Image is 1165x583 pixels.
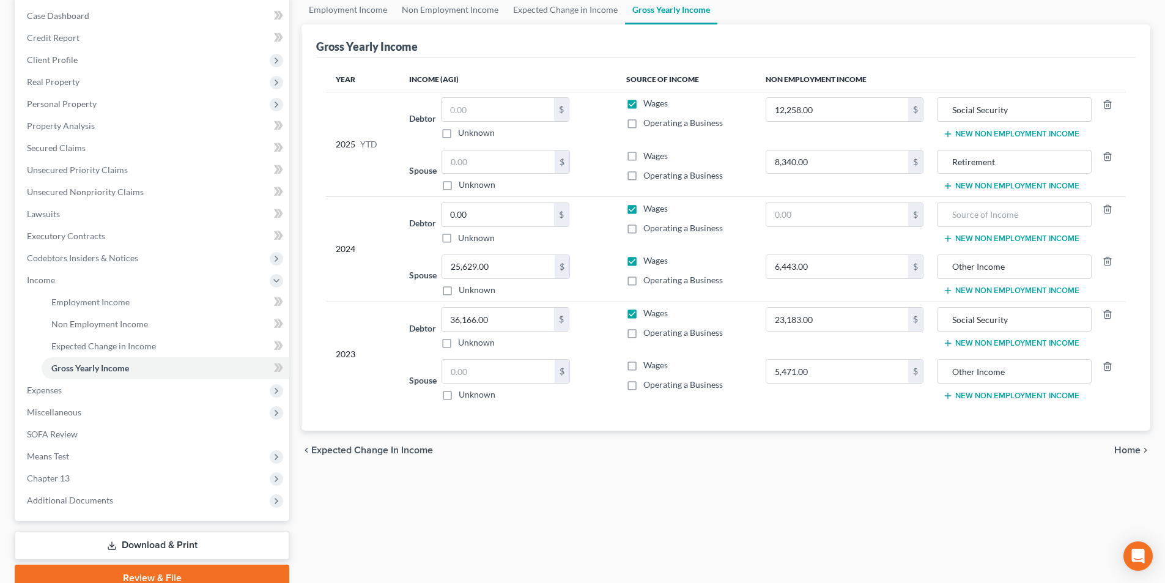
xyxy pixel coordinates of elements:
div: $ [555,360,569,383]
span: Means Test [27,451,69,461]
span: Operating a Business [643,379,723,390]
button: New Non Employment Income [943,338,1079,348]
span: Unsecured Priority Claims [27,165,128,175]
a: Non Employment Income [42,313,289,335]
span: Property Analysis [27,121,95,131]
span: Secured Claims [27,143,86,153]
span: Operating a Business [643,275,723,285]
button: New Non Employment Income [943,286,1079,295]
input: Source of Income [944,203,1084,226]
span: YTD [360,138,377,150]
a: Employment Income [42,291,289,313]
span: Real Property [27,76,80,87]
a: Gross Yearly Income [42,357,289,379]
span: Operating a Business [643,170,723,180]
input: 0.00 [766,308,909,331]
label: Spouse [409,269,437,281]
div: $ [555,150,569,174]
div: $ [554,203,569,226]
div: 2024 [336,202,390,296]
a: Secured Claims [17,137,289,159]
input: 0.00 [766,255,909,278]
label: Spouse [409,164,437,177]
i: chevron_right [1141,445,1150,455]
input: 0.00 [766,98,909,121]
span: Codebtors Insiders & Notices [27,253,138,263]
button: New Non Employment Income [943,129,1079,139]
input: Source of Income [944,360,1084,383]
input: 0.00 [442,203,554,226]
a: Case Dashboard [17,5,289,27]
span: Operating a Business [643,327,723,338]
label: Debtor [409,322,436,335]
span: Client Profile [27,54,78,65]
label: Spouse [409,374,437,387]
input: 0.00 [442,255,555,278]
span: Operating a Business [643,223,723,233]
label: Unknown [458,127,495,139]
input: 0.00 [442,150,555,174]
button: New Non Employment Income [943,181,1079,191]
label: Debtor [409,112,436,125]
label: Debtor [409,217,436,229]
span: Home [1114,445,1141,455]
span: Miscellaneous [27,407,81,417]
a: Lawsuits [17,203,289,225]
div: $ [908,360,923,383]
i: chevron_left [301,445,311,455]
th: Income (AGI) [399,67,616,92]
a: Download & Print [15,531,289,560]
input: Source of Income [944,150,1084,174]
th: Year [326,67,399,92]
span: Wages [643,308,668,318]
label: Unknown [459,284,495,296]
div: Gross Yearly Income [316,39,418,54]
input: 0.00 [442,308,554,331]
span: Unsecured Nonpriority Claims [27,187,144,197]
div: 2025 [336,97,390,191]
input: 0.00 [442,98,554,121]
span: Expected Change in Income [51,341,156,351]
span: Employment Income [51,297,130,307]
span: Expenses [27,385,62,395]
div: 2023 [336,307,390,401]
button: New Non Employment Income [943,391,1079,401]
th: Non Employment Income [756,67,1126,92]
input: Source of Income [944,255,1084,278]
div: $ [908,203,923,226]
span: Additional Documents [27,495,113,505]
input: 0.00 [766,150,909,174]
button: Home chevron_right [1114,445,1150,455]
a: Unsecured Priority Claims [17,159,289,181]
a: Expected Change in Income [42,335,289,357]
input: 0.00 [442,360,555,383]
button: chevron_left Expected Change in Income [301,445,433,455]
div: Open Intercom Messenger [1123,541,1153,571]
a: Executory Contracts [17,225,289,247]
label: Unknown [458,336,495,349]
span: Income [27,275,55,285]
div: $ [554,98,569,121]
span: Credit Report [27,32,80,43]
span: Expected Change in Income [311,445,433,455]
span: Chapter 13 [27,473,70,483]
div: $ [554,308,569,331]
span: Operating a Business [643,117,723,128]
input: Source of Income [944,98,1084,121]
span: SOFA Review [27,429,78,439]
span: Non Employment Income [51,319,148,329]
div: $ [908,308,923,331]
label: Unknown [458,232,495,244]
span: Executory Contracts [27,231,105,241]
input: 0.00 [766,203,909,226]
th: Source of Income [616,67,756,92]
a: Credit Report [17,27,289,49]
span: Wages [643,150,668,161]
div: $ [908,150,923,174]
span: Personal Property [27,98,97,109]
input: Source of Income [944,308,1084,331]
a: Unsecured Nonpriority Claims [17,181,289,203]
a: SOFA Review [17,423,289,445]
span: Wages [643,255,668,266]
span: Lawsuits [27,209,60,219]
